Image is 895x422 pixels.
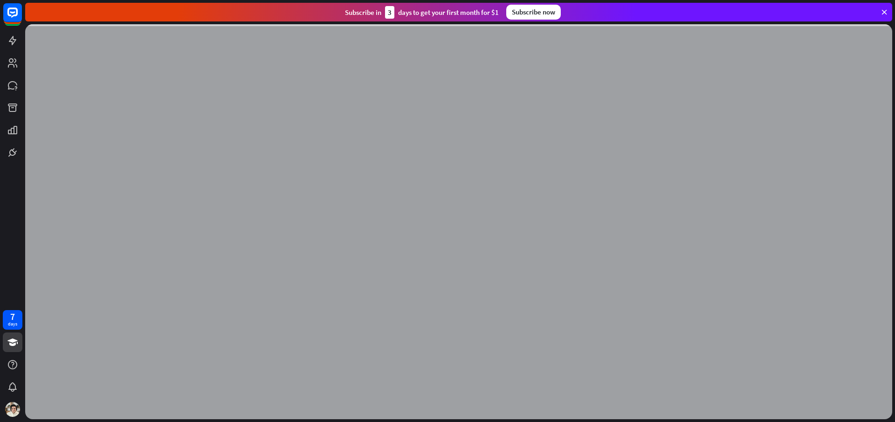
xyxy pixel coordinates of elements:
[345,6,499,19] div: Subscribe in days to get your first month for $1
[385,6,394,19] div: 3
[8,321,17,327] div: days
[3,310,22,330] a: 7 days
[506,5,561,20] div: Subscribe now
[10,312,15,321] div: 7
